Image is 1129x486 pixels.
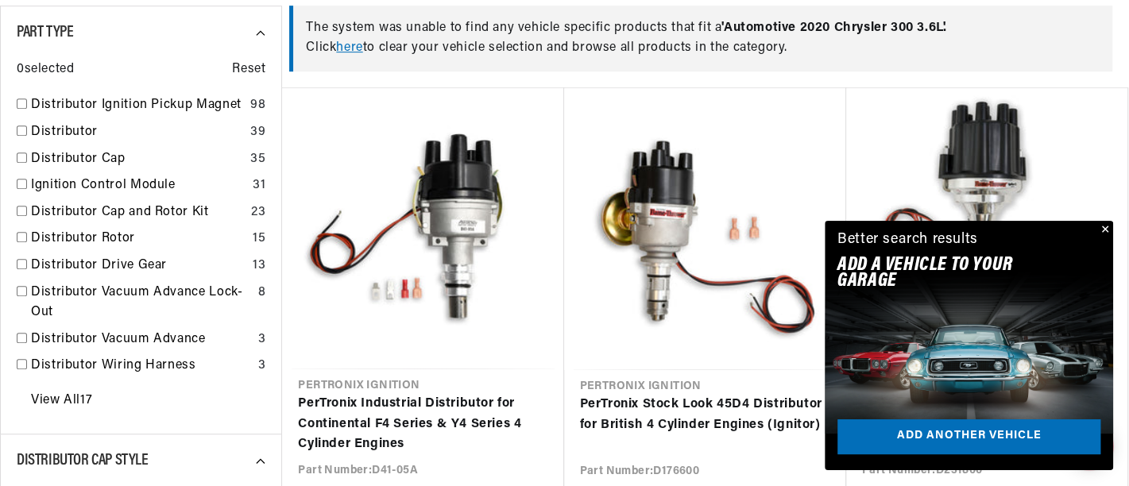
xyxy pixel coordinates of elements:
[31,356,252,376] a: Distributor Wiring Harness
[1094,221,1113,240] button: Close
[17,25,73,40] span: Part Type
[17,60,74,80] span: 0 selected
[258,330,266,350] div: 3
[31,149,244,170] a: Distributor Cap
[17,453,149,469] span: Distributor Cap Style
[253,175,265,196] div: 31
[250,95,265,116] div: 98
[232,60,265,80] span: Reset
[31,330,252,350] a: Distributor Vacuum Advance
[31,256,246,276] a: Distributor Drive Gear
[31,229,246,249] a: Distributor Rotor
[31,202,245,223] a: Distributor Cap and Rotor Kit
[251,202,265,223] div: 23
[250,149,265,170] div: 35
[837,257,1061,290] h2: Add A VEHICLE to your garage
[253,256,265,276] div: 13
[31,95,244,116] a: Distributor Ignition Pickup Magnet
[31,391,92,411] a: View All 17
[31,122,244,143] a: Distributor
[837,229,978,252] div: Better search results
[336,41,362,54] a: here
[289,6,1112,71] div: The system was unable to find any vehicle specific products that fit a Click to clear your vehicl...
[258,283,266,303] div: 8
[258,356,266,376] div: 3
[298,394,547,455] a: PerTronix Industrial Distributor for Continental F4 Series & Y4 Series 4 Cylinder Engines
[837,419,1100,455] a: Add another vehicle
[250,122,265,143] div: 39
[31,175,246,196] a: Ignition Control Module
[580,395,830,435] a: PerTronix Stock Look 45D4 Distributor for British 4 Cylinder Engines (Ignitor)
[31,283,252,323] a: Distributor Vacuum Advance Lock-Out
[721,21,947,34] span: ' Automotive 2020 Chrysler 300 3.6L '.
[253,229,265,249] div: 15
